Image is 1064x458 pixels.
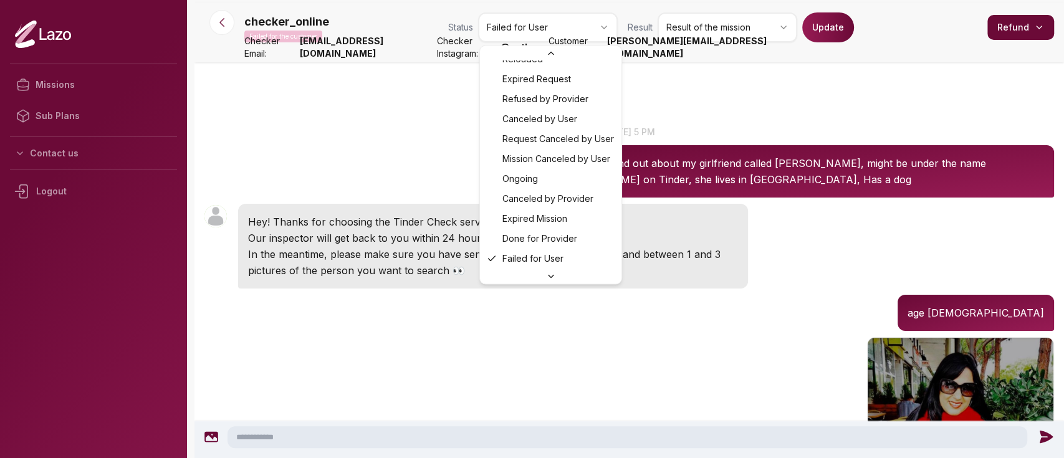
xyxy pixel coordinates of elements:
[502,133,614,145] span: Request Canceled by User
[502,232,577,245] span: Done for Provider
[502,73,571,85] span: Expired Request
[502,173,538,185] span: Ongoing
[502,252,563,265] span: Failed for User
[502,153,610,165] span: Mission Canceled by User
[502,113,577,125] span: Canceled by User
[502,53,543,65] span: Reloaded
[502,193,593,205] span: Canceled by Provider
[502,212,567,225] span: Expired Mission
[502,93,588,105] span: Refused by Provider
